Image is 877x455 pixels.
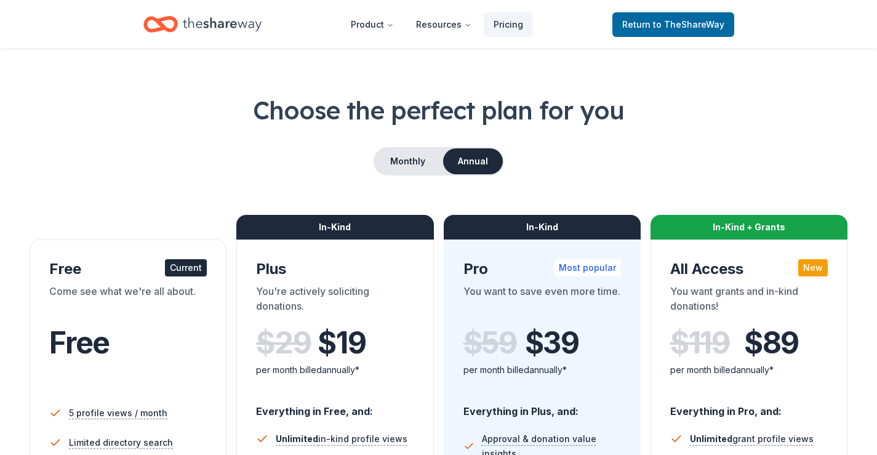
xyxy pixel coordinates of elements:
span: 5 profile views / month [69,406,167,421]
span: Unlimited [690,433,732,444]
span: $ 19 [318,326,366,360]
button: Resources [406,12,481,37]
span: $ 39 [525,326,579,360]
span: in-kind profile views [276,433,407,444]
div: per month billed annually* [463,363,621,377]
div: New [798,259,828,276]
span: Return [622,17,724,32]
span: $ 89 [744,326,799,360]
div: In-Kind [444,215,641,240]
span: Limited directory search [69,435,173,450]
div: In-Kind [236,215,433,240]
a: Returnto TheShareWay [612,12,734,37]
div: per month billed annually* [256,363,414,377]
div: You're actively soliciting donations. [256,284,414,318]
div: Free [49,259,207,279]
div: Come see what we're all about. [49,284,207,318]
div: All Access [670,259,828,279]
div: Current [165,259,207,276]
div: Plus [256,259,414,279]
button: Monthly [375,148,441,174]
div: Most popular [554,259,621,276]
div: Everything in Free, and: [256,393,414,419]
button: Product [341,12,404,37]
span: Free [49,324,110,361]
div: Pro [463,259,621,279]
nav: Main [341,10,533,39]
span: Unlimited [276,433,318,444]
div: You want to save even more time. [463,284,621,318]
span: to TheShareWay [653,19,724,30]
div: Everything in Plus, and: [463,393,621,419]
div: In-Kind + Grants [651,215,847,240]
a: Pricing [484,12,533,37]
div: Everything in Pro, and: [670,393,828,419]
a: Home [143,10,262,39]
button: Annual [443,148,503,174]
span: grant profile views [690,433,814,444]
div: per month billed annually* [670,363,828,377]
h1: Choose the perfect plan for you [30,93,847,127]
div: You want grants and in-kind donations! [670,284,828,318]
